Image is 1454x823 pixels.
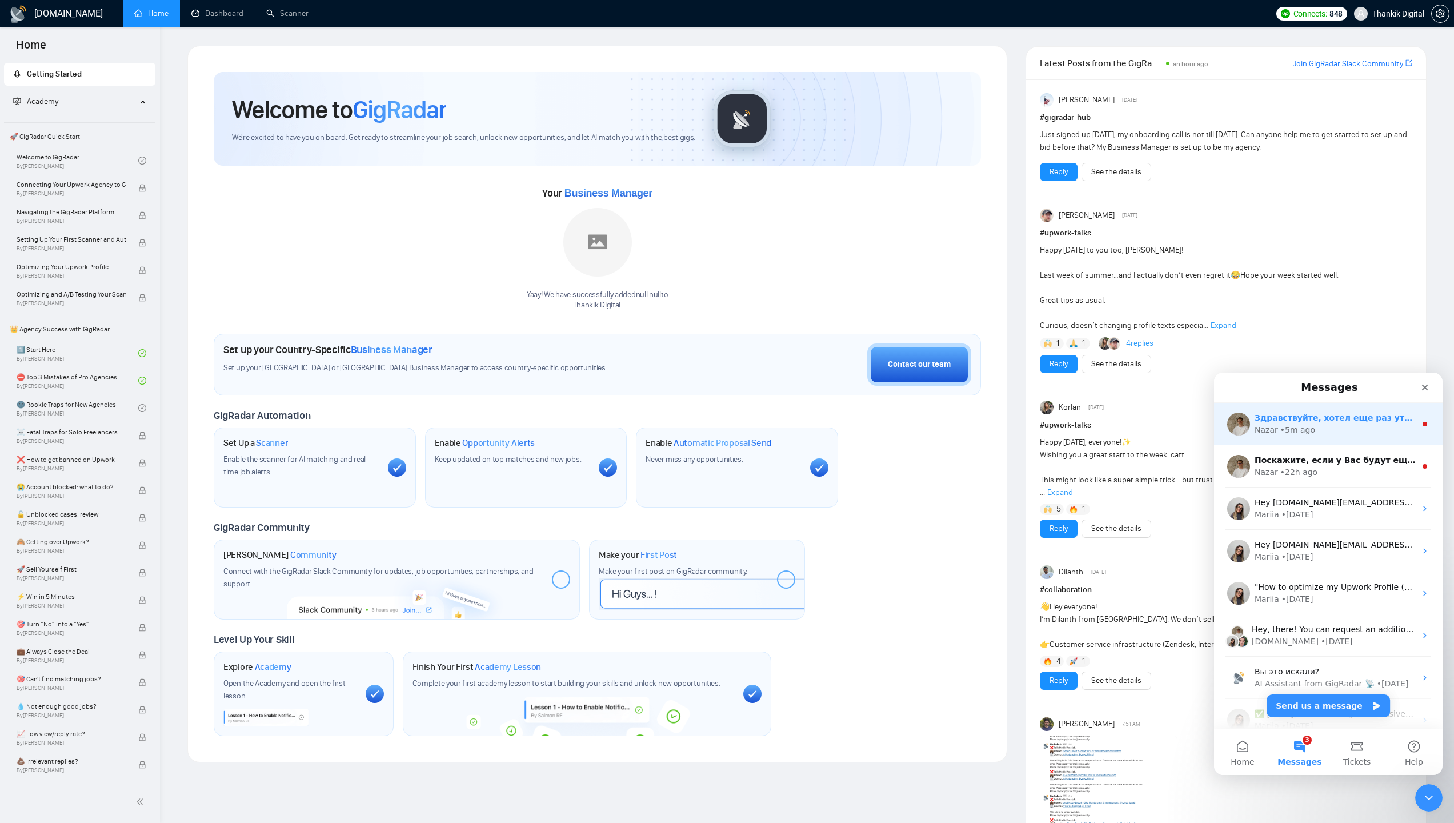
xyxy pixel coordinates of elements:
img: logo [9,5,27,23]
div: • [DATE] [67,221,99,233]
img: Profile image for Mariia [13,209,36,232]
button: Reply [1040,520,1078,538]
span: lock [138,432,146,440]
span: Never miss any opportunities. [646,454,743,464]
div: • [DATE] [67,347,99,359]
a: setting [1431,9,1449,18]
img: Profile image for AI Assistant from GigRadar 📡 [13,294,36,317]
span: Happy [DATE] to you too, [PERSON_NAME]! Last week of summer…and I actually don’t even regret it H... [1040,245,1339,330]
a: See the details [1091,522,1141,535]
span: By [PERSON_NAME] [17,245,126,252]
span: [PERSON_NAME] [1059,718,1115,730]
img: Igor Šalagin [1108,337,1120,350]
span: setting [1432,9,1449,18]
span: Complete your first academy lesson to start building your skills and unlock new opportunities. [412,678,720,688]
span: By [PERSON_NAME] [17,273,126,279]
span: Academy [27,97,58,106]
span: 4 [1056,656,1061,667]
span: 🔓 Unblocked cases: review [17,509,126,520]
span: Opportunity Alerts [462,437,535,449]
img: Profile image for Mariia [13,125,36,147]
a: Reply [1050,166,1068,178]
span: 💩 Irrelevant replies? [17,756,126,767]
h1: # upwork-talks [1040,419,1412,432]
span: 🚀 Sell Yourself First [17,564,126,575]
span: Automatic Proposal Send [674,437,771,449]
span: 1 [1082,504,1085,515]
button: Messages [57,357,114,402]
span: Help [191,385,209,393]
a: See the details [1091,358,1141,370]
span: lock [138,678,146,686]
img: upwork-logo.png [1281,9,1290,18]
button: Help [171,357,229,402]
div: • 22h ago [66,94,103,106]
h1: # upwork-talks [1040,227,1412,239]
span: Expand [1047,488,1073,497]
span: 💧 Not enough good jobs? [17,701,126,712]
a: ⛔ Top 3 Mistakes of Pro AgenciesBy[PERSON_NAME] [17,368,138,393]
div: Nazar [41,94,64,106]
div: [DOMAIN_NAME] [38,263,105,275]
span: Вы это искали? [41,294,105,303]
img: 🙌 [1044,339,1052,347]
button: Reply [1040,355,1078,373]
span: Your [542,187,652,199]
span: 🎯 Can't find matching jobs? [17,673,126,685]
img: 🙌 [1044,505,1052,513]
span: Hey everyone! I’m Dilanth from [GEOGRAPHIC_DATA]. We don’t sell “packages” — we build solutions t... [1040,602,1367,649]
span: fund-projection-screen [13,97,21,105]
img: Korlan [1040,401,1054,414]
span: lock [138,266,146,274]
span: [DATE] [1122,210,1137,221]
span: 848 [1329,7,1343,20]
button: See the details [1082,355,1151,373]
span: Connects: [1293,7,1327,20]
a: Join GigRadar Slack Community [1293,58,1403,70]
span: [PERSON_NAME] [1059,209,1115,222]
h1: Make your [599,549,677,561]
div: Yaay! We have successfully added null null to [527,290,668,311]
a: 4replies [1126,338,1153,349]
span: lock [138,294,146,302]
iframe: To enrich screen reader interactions, please activate Accessibility in Grammarly extension settings [1214,373,1443,775]
span: 7:51 AM [1122,719,1140,729]
img: Toby Fox-Mason [1040,717,1054,731]
span: [PERSON_NAME] [1059,94,1115,106]
div: Nazar [41,51,64,63]
span: Home [17,385,40,393]
span: ❌ How to get banned on Upwork [17,454,126,465]
div: • 5m ago [66,51,101,63]
span: Set up your [GEOGRAPHIC_DATA] or [GEOGRAPHIC_DATA] Business Manager to access country-specific op... [223,363,672,374]
img: Nazar avatar [17,253,30,266]
span: 😭 Account blocked: what to do? [17,481,126,493]
span: By [PERSON_NAME] [17,767,126,774]
span: Level Up Your Skill [214,633,294,646]
div: Contact our team [888,358,951,371]
a: Reply [1050,674,1068,687]
a: Reply [1050,522,1068,535]
span: user [1357,10,1365,18]
a: Reply [1050,358,1068,370]
span: check-circle [138,377,146,385]
button: setting [1431,5,1449,23]
button: Send us a message [53,322,176,345]
span: 😂 [1231,270,1240,280]
div: Mariia [41,347,65,359]
h1: Set up your Country-Specific [223,343,432,356]
h1: Finish Your First [412,661,541,673]
span: ☠️ Fatal Traps for Solo Freelancers [17,426,126,438]
img: Profile image for Nazar [13,82,36,105]
img: Oleksandr avatar [21,262,35,275]
button: See the details [1082,672,1151,690]
span: Connecting Your Upwork Agency to GigRadar [17,179,126,190]
span: Messages [63,385,107,393]
h1: Enable [435,437,535,449]
span: By [PERSON_NAME] [17,218,126,225]
span: 🎯 Turn “No” into a “Yes” [17,618,126,630]
span: lock [138,184,146,192]
button: Reply [1040,672,1078,690]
